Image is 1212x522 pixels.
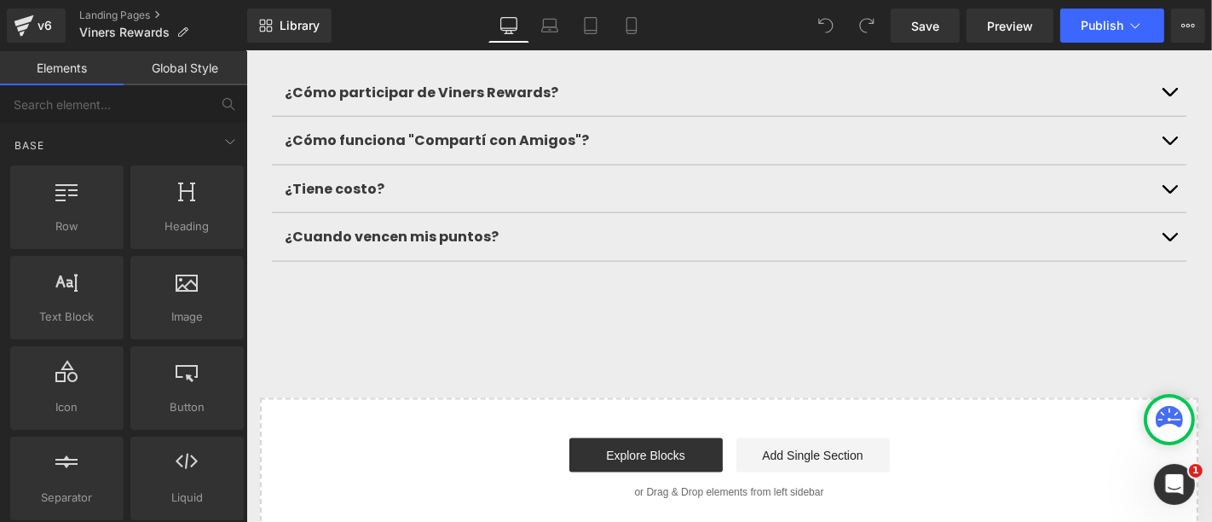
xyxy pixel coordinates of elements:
span: Heading [136,217,239,235]
span: Image [136,308,239,326]
a: New Library [247,9,332,43]
a: Laptop [529,9,570,43]
span: Preview [987,17,1033,35]
a: Preview [967,9,1053,43]
b: ¿Tiene costo? [38,128,138,148]
a: Tablet [570,9,611,43]
a: v6 [7,9,66,43]
b: ¿Cómo participar de Viners Rewards? [38,32,312,51]
span: Viners Rewards [79,26,170,39]
button: Publish [1060,9,1164,43]
a: Mobile [611,9,652,43]
span: 1 [1189,464,1203,478]
a: Global Style [124,51,247,85]
a: Landing Pages [79,9,247,22]
iframe: Intercom live chat [1154,464,1195,505]
span: Row [15,217,118,235]
span: Publish [1081,19,1123,32]
span: Liquid [136,489,239,507]
span: Button [136,398,239,416]
a: Desktop [488,9,529,43]
span: Text Block [15,308,118,326]
div: v6 [34,14,55,37]
span: Icon [15,398,118,416]
button: Redo [850,9,884,43]
b: ¿Cuando vencen mis puntos? [38,176,252,195]
a: Add Single Section [490,387,644,421]
span: Separator [15,489,118,507]
span: Save [911,17,939,35]
button: More [1171,9,1205,43]
span: Base [13,137,46,154]
p: or Drag & Drop elements from left sidebar [41,435,925,447]
button: Undo [809,9,843,43]
span: Library [280,18,320,33]
b: ¿Cómo funciona "Compartí con Amigos"? [38,79,343,99]
a: Explore Blocks [323,387,476,421]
